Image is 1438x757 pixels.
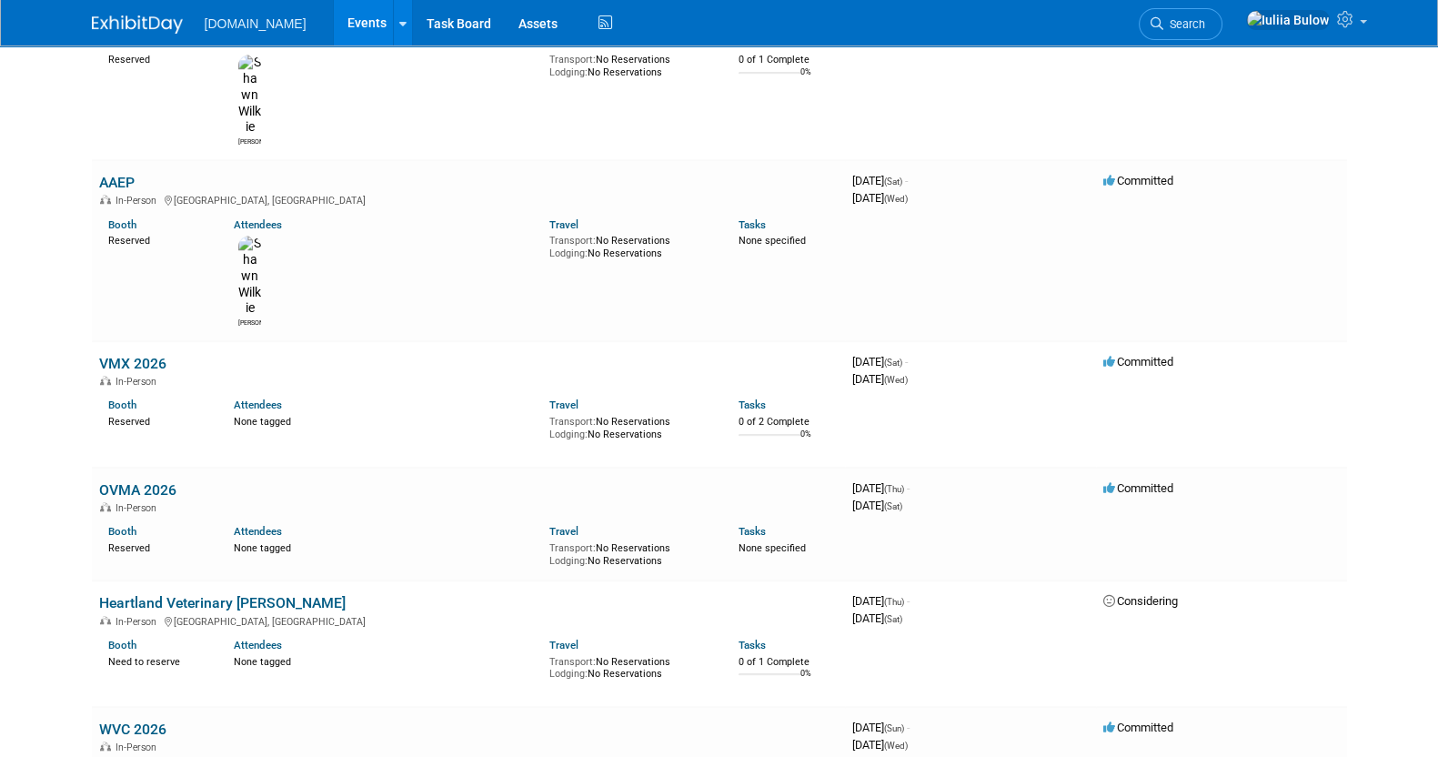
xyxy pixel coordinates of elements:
[852,481,910,495] span: [DATE]
[549,231,711,259] div: No Reservations No Reservations
[100,742,111,751] img: In-Person Event
[108,525,136,538] a: Booth
[739,37,766,50] a: Tasks
[884,501,902,511] span: (Sat)
[549,656,596,668] span: Transport:
[108,539,207,555] div: Reserved
[1103,174,1173,187] span: Committed
[907,594,910,608] span: -
[116,502,162,514] span: In-Person
[1103,481,1173,495] span: Committed
[549,652,711,681] div: No Reservations No Reservations
[234,37,282,50] a: Attendees
[852,372,908,386] span: [DATE]
[549,66,588,78] span: Lodging:
[852,191,908,205] span: [DATE]
[99,721,166,738] a: WVC 2026
[108,218,136,231] a: Booth
[739,54,838,66] div: 0 of 1 Complete
[1103,721,1173,734] span: Committed
[234,218,282,231] a: Attendees
[100,195,111,204] img: In-Person Event
[1103,594,1178,608] span: Considering
[108,50,207,66] div: Reserved
[549,412,711,440] div: No Reservations No Reservations
[884,484,904,494] span: (Thu)
[234,539,536,555] div: None tagged
[116,195,162,207] span: In-Person
[739,399,766,411] a: Tasks
[238,136,261,146] div: Shawn Wilkie
[549,247,588,259] span: Lodging:
[739,525,766,538] a: Tasks
[1163,17,1205,31] span: Search
[884,597,904,607] span: (Thu)
[549,416,596,428] span: Transport:
[852,738,908,752] span: [DATE]
[116,616,162,628] span: In-Person
[99,355,166,372] a: VMX 2026
[739,656,838,669] div: 0 of 1 Complete
[108,639,136,651] a: Booth
[549,668,588,680] span: Lodging:
[852,721,910,734] span: [DATE]
[1103,355,1173,368] span: Committed
[100,502,111,511] img: In-Person Event
[1246,10,1330,30] img: Iuliia Bulow
[549,54,596,66] span: Transport:
[739,639,766,651] a: Tasks
[99,594,346,611] a: Heartland Veterinary [PERSON_NAME]
[234,412,536,429] div: None tagged
[852,355,908,368] span: [DATE]
[549,555,588,567] span: Lodging:
[884,358,902,368] span: (Sat)
[549,429,588,440] span: Lodging:
[852,174,908,187] span: [DATE]
[234,639,282,651] a: Attendees
[100,376,111,385] img: In-Person Event
[884,723,904,733] span: (Sun)
[884,614,902,624] span: (Sat)
[549,639,578,651] a: Travel
[907,721,910,734] span: -
[905,174,908,187] span: -
[852,499,902,512] span: [DATE]
[739,542,806,554] span: None specified
[205,16,307,31] span: [DOMAIN_NAME]
[99,613,838,628] div: [GEOGRAPHIC_DATA], [GEOGRAPHIC_DATA]
[108,37,136,50] a: Booth
[234,652,536,669] div: None tagged
[238,55,261,136] img: Shawn Wilkie
[549,542,596,554] span: Transport:
[800,429,811,454] td: 0%
[549,539,711,567] div: No Reservations No Reservations
[234,399,282,411] a: Attendees
[549,37,578,50] a: Travel
[116,376,162,388] span: In-Person
[108,412,207,429] div: Reserved
[852,594,910,608] span: [DATE]
[99,174,135,191] a: AAEP
[800,67,811,92] td: 0%
[92,15,183,34] img: ExhibitDay
[884,177,902,187] span: (Sat)
[907,481,910,495] span: -
[852,611,902,625] span: [DATE]
[116,742,162,753] span: In-Person
[739,218,766,231] a: Tasks
[99,481,176,499] a: OVMA 2026
[100,616,111,625] img: In-Person Event
[234,525,282,538] a: Attendees
[108,231,207,247] div: Reserved
[549,50,711,78] div: No Reservations No Reservations
[238,236,261,317] img: Shawn Wilkie
[905,355,908,368] span: -
[739,416,838,429] div: 0 of 2 Complete
[1139,8,1222,40] a: Search
[108,652,207,669] div: Need to reserve
[549,399,578,411] a: Travel
[739,235,806,247] span: None specified
[884,741,908,751] span: (Wed)
[238,317,261,328] div: Shawn Wilkie
[549,218,578,231] a: Travel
